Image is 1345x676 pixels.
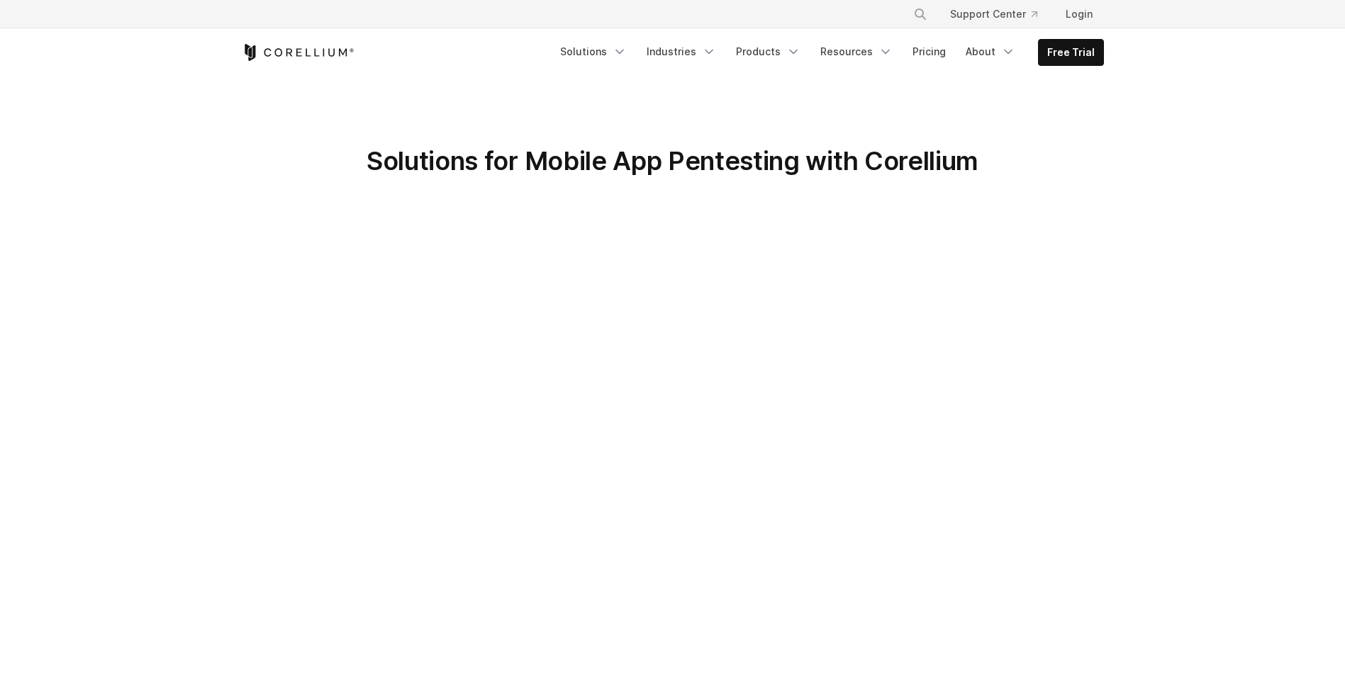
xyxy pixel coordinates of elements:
a: Free Trial [1039,40,1103,65]
a: About [957,39,1024,64]
a: Corellium Home [242,44,355,61]
div: Navigation Menu [552,39,1104,66]
button: Search [908,1,933,27]
a: Login [1054,1,1104,27]
a: Solutions [552,39,635,64]
div: Navigation Menu [896,1,1104,27]
a: Pricing [904,39,954,64]
a: Resources [812,39,901,64]
a: Products [727,39,809,64]
a: Support Center [939,1,1049,27]
a: Industries [638,39,725,64]
span: Solutions for Mobile App Pentesting with Corellium [367,145,978,176]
